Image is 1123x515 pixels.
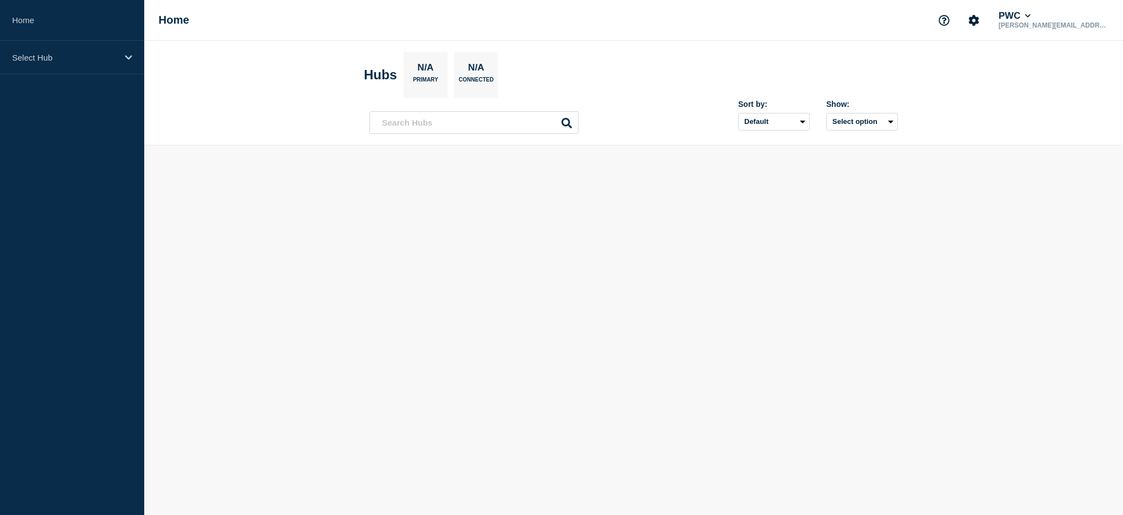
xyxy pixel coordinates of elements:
[996,10,1033,21] button: PWC
[996,21,1111,29] p: [PERSON_NAME][EMAIL_ADDRESS][PERSON_NAME][DOMAIN_NAME]
[364,67,397,83] h2: Hubs
[738,113,810,131] select: Sort by
[12,53,118,62] p: Select Hub
[413,77,438,88] p: Primary
[459,77,493,88] p: Connected
[933,9,956,32] button: Support
[413,62,438,77] p: N/A
[962,9,985,32] button: Account settings
[369,111,579,134] input: Search Hubs
[826,100,898,109] div: Show:
[738,100,810,109] div: Sort by:
[464,62,488,77] p: N/A
[826,113,898,131] button: Select option
[159,14,189,26] h1: Home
